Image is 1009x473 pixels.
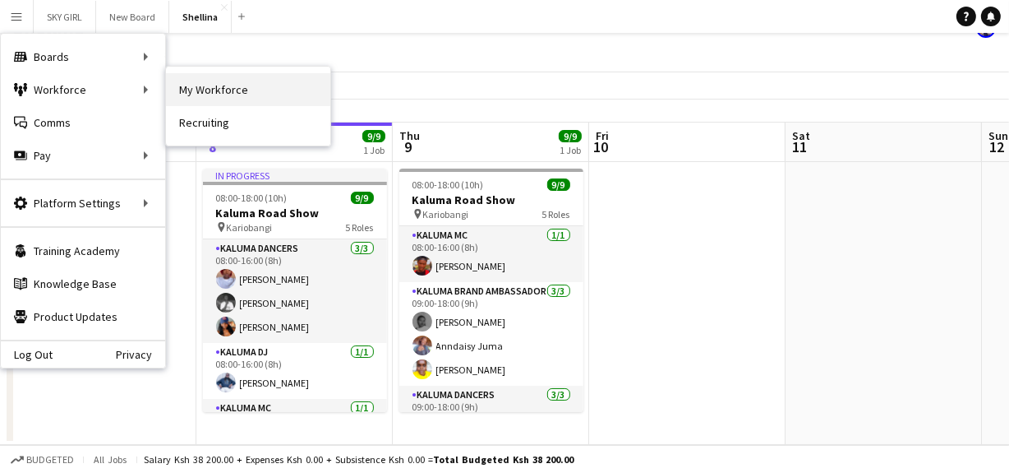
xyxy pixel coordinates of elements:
span: Sat [792,128,810,143]
span: All jobs [90,453,130,466]
span: Kariobangi [227,221,273,234]
a: Log Out [1,348,53,361]
span: 9/9 [547,179,570,191]
span: 9/9 [351,192,374,204]
button: Budgeted [8,451,76,469]
span: 08:00-18:00 (10h) [412,179,484,191]
a: Product Updates [1,300,165,333]
h3: Kaluma Road Show [399,192,583,207]
span: Fri [596,128,609,143]
span: Thu [399,128,420,143]
div: 1 Job [363,144,385,156]
a: Knowledge Base [1,267,165,300]
h3: Kaluma Road Show [203,206,387,220]
a: Comms [1,106,165,139]
span: Sun [988,128,1008,143]
div: Workforce [1,73,165,106]
span: 5 Roles [346,221,374,234]
app-card-role: Kaluma MC1/1 [203,399,387,455]
span: 08:00-18:00 (10h) [216,192,288,204]
button: New Board [96,1,169,33]
div: 1 Job [560,144,581,156]
app-job-card: In progress08:00-18:00 (10h)9/9Kaluma Road Show Kariobangi5 RolesKaluma Dancers3/308:00-16:00 (8h... [203,169,387,412]
span: 12 [986,137,1008,156]
span: 5 Roles [542,208,570,220]
div: Salary Ksh 38 200.00 + Expenses Ksh 0.00 + Subsistence Ksh 0.00 = [144,453,574,466]
span: Budgeted [26,454,74,466]
div: Boards [1,40,165,73]
div: In progress [203,169,387,182]
app-card-role: Kaluma MC1/108:00-16:00 (8h)[PERSON_NAME] [399,226,583,282]
span: 10 [593,137,609,156]
span: Kariobangi [423,208,469,220]
app-card-role: Kaluma Dj1/108:00-16:00 (8h)[PERSON_NAME] [203,343,387,399]
a: Recruiting [166,106,330,139]
div: Pay [1,139,165,172]
span: 9/9 [559,130,582,142]
app-job-card: 08:00-18:00 (10h)9/9Kaluma Road Show Kariobangi5 RolesKaluma MC1/108:00-16:00 (8h)[PERSON_NAME]Ka... [399,169,583,412]
a: Privacy [116,348,165,361]
span: 9 [397,137,420,156]
a: My Workforce [166,73,330,106]
span: 9/9 [362,130,385,142]
a: Training Academy [1,234,165,267]
span: 11 [790,137,810,156]
span: Total Budgeted Ksh 38 200.00 [433,453,574,466]
button: Shellina [169,1,232,33]
div: Platform Settings [1,187,165,220]
span: 8 [200,137,226,156]
app-card-role: Kaluma Brand Ambassador3/309:00-18:00 (9h)[PERSON_NAME]Anndaisy Juma[PERSON_NAME] [399,282,583,386]
button: SKY GIRL [34,1,96,33]
app-card-role: Kaluma Dancers3/308:00-16:00 (8h)[PERSON_NAME][PERSON_NAME][PERSON_NAME] [203,239,387,343]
